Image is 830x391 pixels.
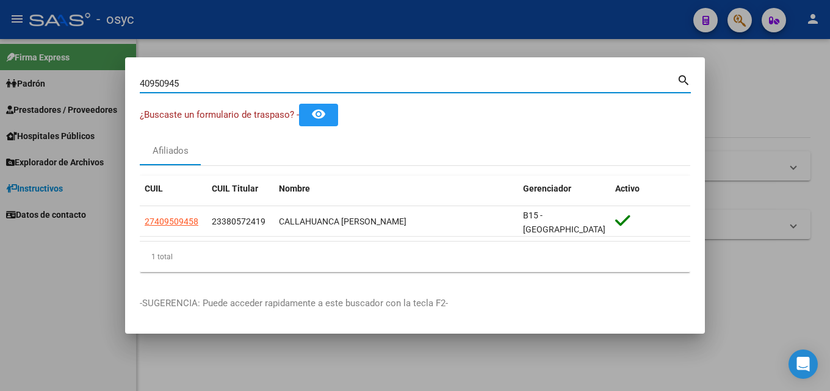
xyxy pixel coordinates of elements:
span: 27409509458 [145,217,198,226]
mat-icon: remove_red_eye [311,107,326,121]
mat-icon: search [677,72,691,87]
span: Gerenciador [523,184,571,193]
span: Activo [615,184,640,193]
datatable-header-cell: CUIL Titular [207,176,274,202]
span: ¿Buscaste un formulario de traspaso? - [140,109,299,120]
datatable-header-cell: CUIL [140,176,207,202]
span: 23380572419 [212,217,265,226]
div: CALLAHUANCA [PERSON_NAME] [279,215,513,229]
div: Open Intercom Messenger [789,350,818,379]
p: -SUGERENCIA: Puede acceder rapidamente a este buscador con la tecla F2- [140,296,690,310]
span: Nombre [279,184,310,193]
datatable-header-cell: Activo [610,176,690,202]
span: CUIL Titular [212,184,258,193]
datatable-header-cell: Nombre [274,176,518,202]
span: B15 - [GEOGRAPHIC_DATA] [523,210,605,234]
datatable-header-cell: Gerenciador [518,176,610,202]
div: Afiliados [153,144,189,158]
div: 1 total [140,242,690,272]
span: CUIL [145,184,163,193]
